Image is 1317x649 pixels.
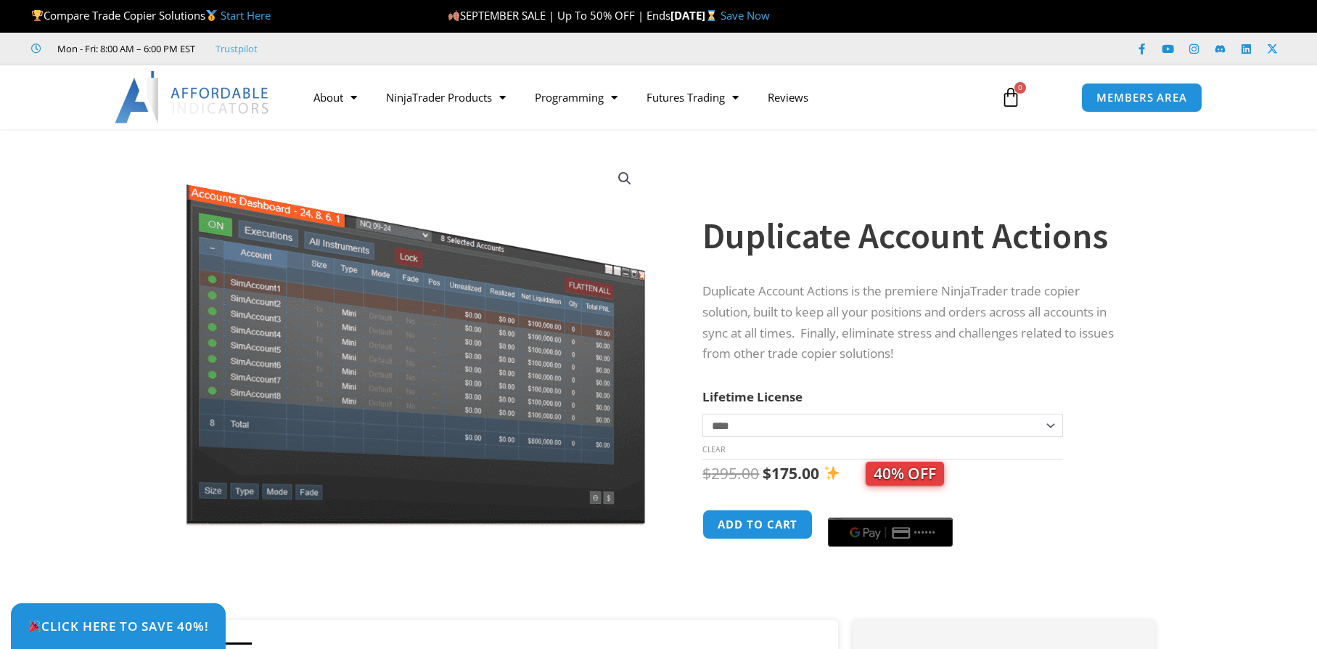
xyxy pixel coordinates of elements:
img: 🏆 [32,10,43,21]
strong: [DATE] [670,8,721,23]
text: •••••• [914,528,936,538]
button: Add to cart [702,510,813,539]
img: 🍂 [448,10,459,21]
img: LogoAI | Affordable Indicators – NinjaTrader [115,71,271,123]
span: Mon - Fri: 8:00 AM – 6:00 PM EST [54,40,195,57]
a: About [299,81,372,114]
img: 🥇 [206,10,217,21]
bdi: 175.00 [763,463,819,483]
img: ⌛ [706,10,717,21]
a: Save Now [721,8,770,23]
span: 40% OFF [866,462,944,486]
a: View full-screen image gallery [612,166,638,192]
a: Reviews [753,81,823,114]
span: Compare Trade Copier Solutions [31,8,271,23]
span: MEMBERS AREA [1096,92,1187,103]
nav: Menu [299,81,984,114]
a: Programming [520,81,632,114]
button: Buy with GPay [828,518,953,547]
span: 0 [1014,82,1026,94]
label: Lifetime License [702,388,803,405]
p: Duplicate Account Actions is the premiere NinjaTrader trade copier solution, built to keep all yo... [702,281,1126,365]
img: Screenshot 2024-08-26 15414455555 [182,155,649,526]
a: Trustpilot [216,40,258,57]
a: Futures Trading [632,81,753,114]
span: Click Here to save 40%! [28,620,209,632]
img: 🎉 [28,620,41,632]
span: $ [702,463,711,483]
span: $ [763,463,771,483]
a: 🎉Click Here to save 40%! [11,603,226,649]
img: ✨ [824,465,840,481]
bdi: 295.00 [702,463,759,483]
a: MEMBERS AREA [1081,83,1202,113]
h1: Duplicate Account Actions [702,211,1126,261]
a: Clear options [702,444,725,454]
a: NinjaTrader Products [372,81,520,114]
span: SEPTEMBER SALE | Up To 50% OFF | Ends [448,8,670,23]
a: Start Here [221,8,271,23]
a: 0 [979,76,1043,118]
iframe: Secure payment input frame [825,507,956,509]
